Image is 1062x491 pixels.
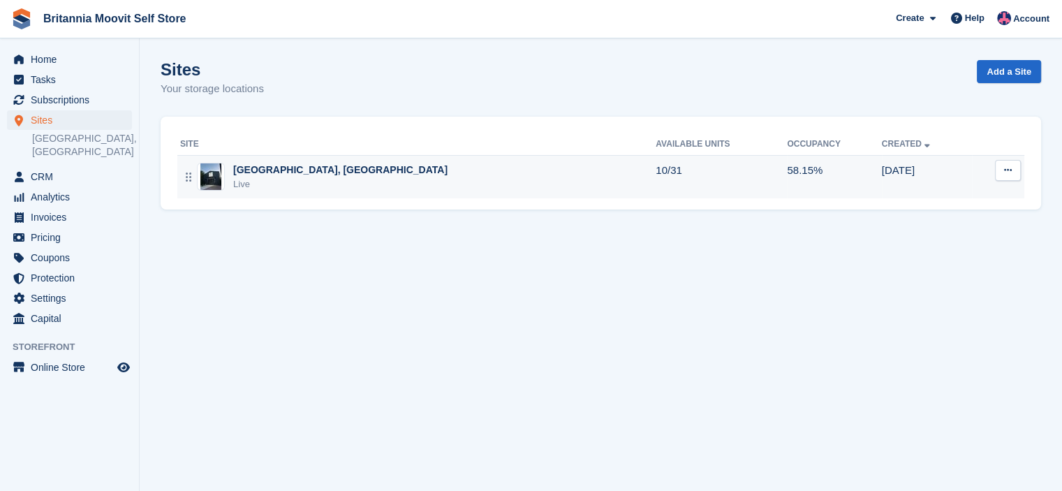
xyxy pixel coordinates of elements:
span: Help [965,11,984,25]
div: Live [233,177,448,191]
span: Analytics [31,187,115,207]
span: Tasks [31,70,115,89]
span: CRM [31,167,115,186]
a: menu [7,187,132,207]
a: menu [7,358,132,377]
div: [GEOGRAPHIC_DATA], [GEOGRAPHIC_DATA] [233,163,448,177]
span: Subscriptions [31,90,115,110]
a: menu [7,70,132,89]
h1: Sites [161,60,264,79]
a: menu [7,110,132,130]
span: Protection [31,268,115,288]
a: [GEOGRAPHIC_DATA], [GEOGRAPHIC_DATA] [32,132,132,159]
th: Available Units [656,133,787,156]
a: menu [7,50,132,69]
span: Invoices [31,207,115,227]
span: Pricing [31,228,115,247]
p: Your storage locations [161,81,264,97]
a: menu [7,309,132,328]
span: Create [896,11,924,25]
th: Occupancy [787,133,881,156]
a: menu [7,228,132,247]
a: menu [7,248,132,268]
td: 10/31 [656,155,787,198]
a: menu [7,207,132,227]
span: Capital [31,309,115,328]
img: stora-icon-8386f47178a22dfd0bd8f6a31ec36ba5ce8667c1dd55bd0f319d3a0aa187defe.svg [11,8,32,29]
span: Sites [31,110,115,130]
a: menu [7,167,132,186]
span: Account [1013,12,1049,26]
img: Christopher Reeve [997,11,1011,25]
a: menu [7,288,132,308]
a: Britannia Moovit Self Store [38,7,191,30]
span: Settings [31,288,115,308]
span: Coupons [31,248,115,268]
img: Image of Braintree, Essex site [200,163,221,191]
a: menu [7,90,132,110]
td: [DATE] [882,155,972,198]
a: menu [7,268,132,288]
a: Add a Site [977,60,1041,83]
span: Home [31,50,115,69]
span: Online Store [31,358,115,377]
td: 58.15% [787,155,881,198]
span: Storefront [13,340,139,354]
a: Created [882,139,933,149]
th: Site [177,133,656,156]
a: Preview store [115,359,132,376]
